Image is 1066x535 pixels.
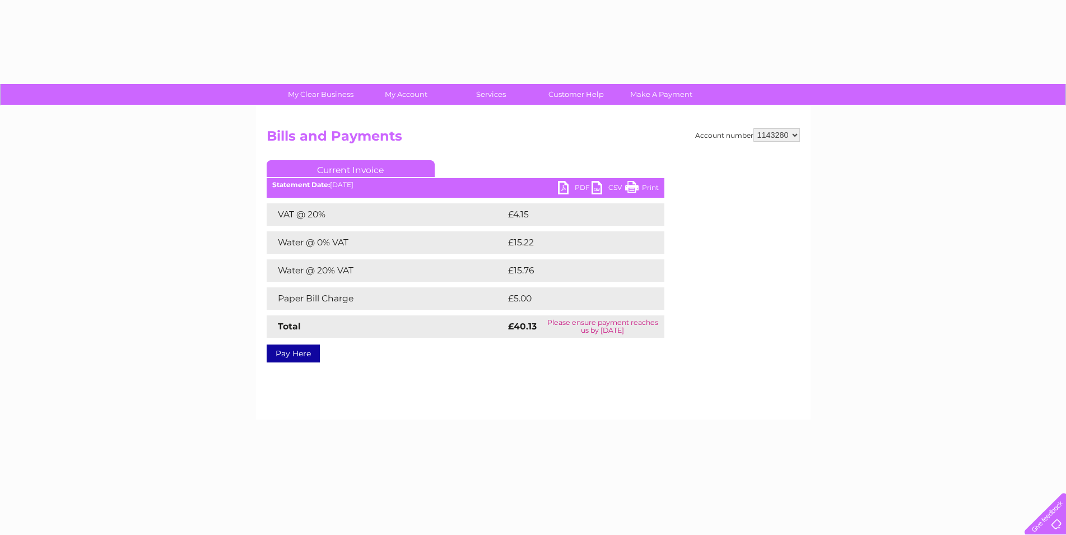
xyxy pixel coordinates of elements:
h2: Bills and Payments [267,128,800,150]
a: Customer Help [530,84,622,105]
a: Print [625,181,659,197]
a: CSV [592,181,625,197]
a: PDF [558,181,592,197]
td: £15.76 [505,259,641,282]
div: Account number [695,128,800,142]
div: [DATE] [267,181,664,189]
td: Water @ 20% VAT [267,259,505,282]
strong: Total [278,321,301,332]
a: Pay Here [267,345,320,362]
td: £5.00 [505,287,639,310]
a: My Account [360,84,452,105]
a: My Clear Business [274,84,367,105]
td: £15.22 [505,231,640,254]
td: Please ensure payment reaches us by [DATE] [541,315,664,338]
a: Make A Payment [615,84,707,105]
td: Paper Bill Charge [267,287,505,310]
strong: £40.13 [508,321,537,332]
a: Current Invoice [267,160,435,177]
td: VAT @ 20% [267,203,505,226]
td: Water @ 0% VAT [267,231,505,254]
td: £4.15 [505,203,636,226]
a: Services [445,84,537,105]
b: Statement Date: [272,180,330,189]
